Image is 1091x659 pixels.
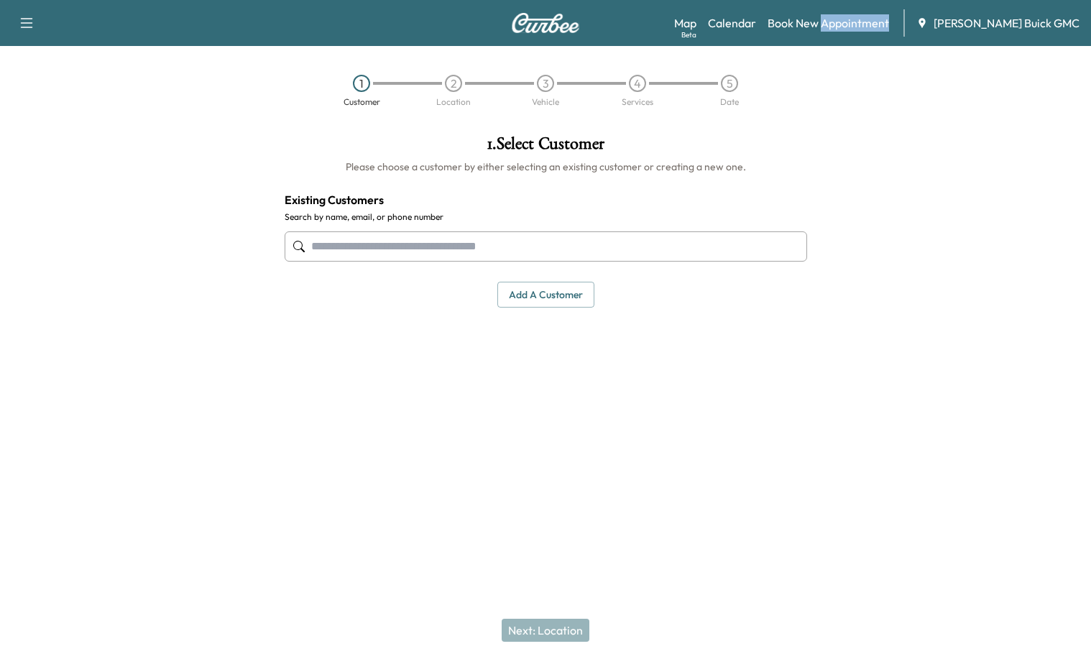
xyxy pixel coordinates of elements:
[344,98,380,106] div: Customer
[720,98,739,106] div: Date
[681,29,696,40] div: Beta
[497,282,594,308] button: Add a customer
[537,75,554,92] div: 3
[721,75,738,92] div: 5
[629,75,646,92] div: 4
[934,14,1080,32] span: [PERSON_NAME] Buick GMC
[285,135,807,160] h1: 1 . Select Customer
[285,211,807,223] label: Search by name, email, or phone number
[768,14,889,32] a: Book New Appointment
[622,98,653,106] div: Services
[445,75,462,92] div: 2
[674,14,696,32] a: MapBeta
[436,98,471,106] div: Location
[532,98,559,106] div: Vehicle
[285,160,807,174] h6: Please choose a customer by either selecting an existing customer or creating a new one.
[353,75,370,92] div: 1
[708,14,756,32] a: Calendar
[511,13,580,33] img: Curbee Logo
[285,191,807,208] h4: Existing Customers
